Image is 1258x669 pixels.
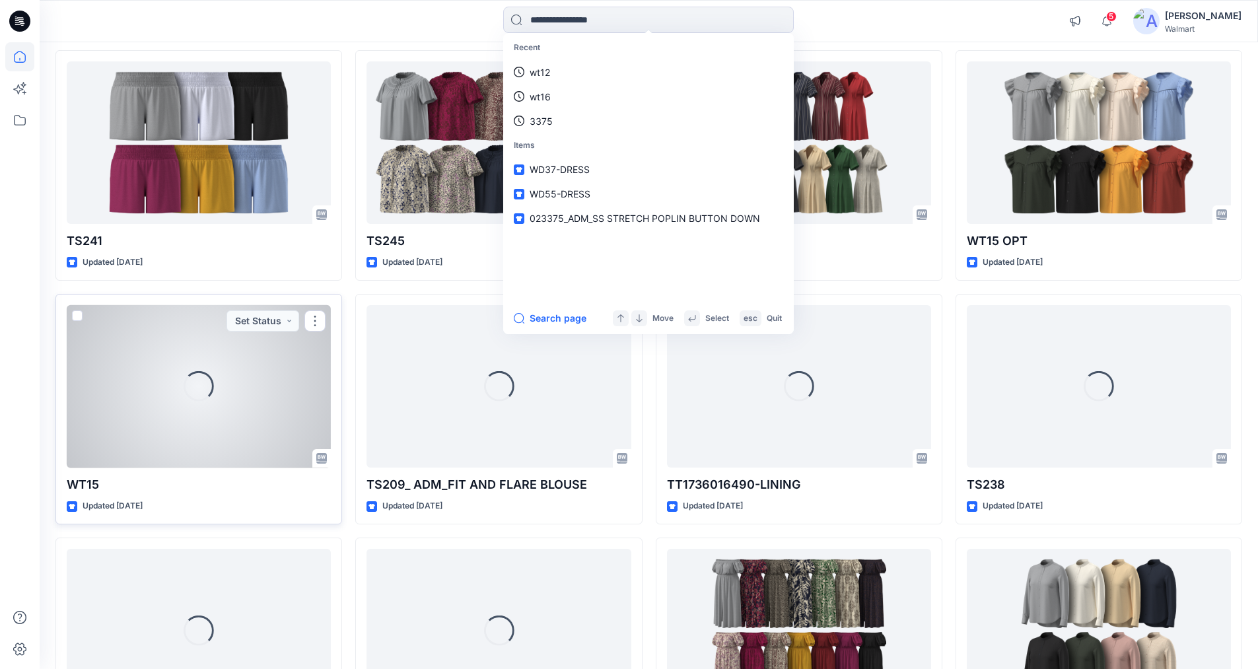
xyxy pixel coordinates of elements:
p: Updated [DATE] [983,499,1043,513]
p: WT15 OPT [967,232,1231,250]
a: WT15 OPT [967,61,1231,225]
a: wt12 [506,60,791,85]
a: TS245 [367,61,631,225]
span: 023375_ADM_SS STRETCH POPLIN BUTTON DOWN [530,213,760,224]
p: 3375 [530,114,553,128]
p: Recent [506,36,791,60]
a: WD55-DRESS [506,182,791,206]
p: TT1736016490-LINING [667,475,931,494]
p: WT15 [67,475,331,494]
p: Select [705,312,729,326]
a: WD46-DRESS [667,61,931,225]
p: esc [744,312,757,326]
p: TS241 [67,232,331,250]
p: Move [652,312,674,326]
p: Updated [DATE] [83,256,143,269]
p: Quit [767,312,782,326]
span: WD37-DRESS [530,164,590,175]
a: wt16 [506,85,791,109]
p: Updated [DATE] [983,256,1043,269]
p: Updated [DATE] [83,499,143,513]
span: WD55-DRESS [530,188,590,199]
img: avatar [1133,8,1160,34]
p: TS209_ ADM_FIT AND FLARE BLOUSE [367,475,631,494]
p: Updated [DATE] [683,499,743,513]
div: Walmart [1165,24,1241,34]
p: TS238 [967,475,1231,494]
span: 5 [1106,11,1117,22]
button: Search page [514,310,586,326]
a: TS241 [67,61,331,225]
p: Items [506,133,791,158]
p: Updated [DATE] [382,499,442,513]
p: wt12 [530,65,550,79]
a: WD37-DRESS [506,157,791,182]
p: wt16 [530,90,551,104]
p: TS245 [367,232,631,250]
div: [PERSON_NAME] [1165,8,1241,24]
p: Updated [DATE] [382,256,442,269]
a: 3375 [506,109,791,133]
a: 023375_ADM_SS STRETCH POPLIN BUTTON DOWN [506,206,791,230]
p: WD46-DRESS [667,232,931,250]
